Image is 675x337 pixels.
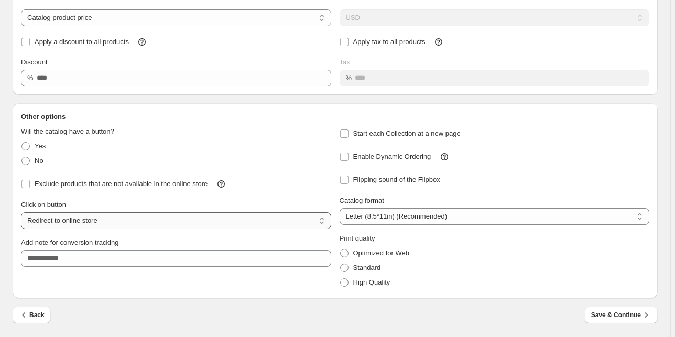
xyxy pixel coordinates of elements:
[353,264,381,271] span: Standard
[19,310,45,320] span: Back
[21,127,114,135] span: Will the catalog have a button?
[340,58,350,66] span: Tax
[353,38,426,46] span: Apply tax to all products
[21,58,48,66] span: Discount
[353,153,431,160] span: Enable Dynamic Ordering
[353,176,440,183] span: Flipping sound of the Flipbox
[340,234,375,242] span: Print quality
[21,238,118,246] span: Add note for conversion tracking
[585,307,658,323] button: Save & Continue
[340,197,384,204] span: Catalog format
[27,74,34,82] span: %
[353,249,409,257] span: Optimized for Web
[346,74,352,82] span: %
[353,129,461,137] span: Start each Collection at a new page
[35,157,43,165] span: No
[13,307,51,323] button: Back
[591,310,651,320] span: Save & Continue
[35,180,208,188] span: Exclude products that are not available in the online store
[21,201,66,209] span: Click on button
[353,278,390,286] span: High Quality
[21,112,649,122] h2: Other options
[35,142,46,150] span: Yes
[35,38,129,46] span: Apply a discount to all products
